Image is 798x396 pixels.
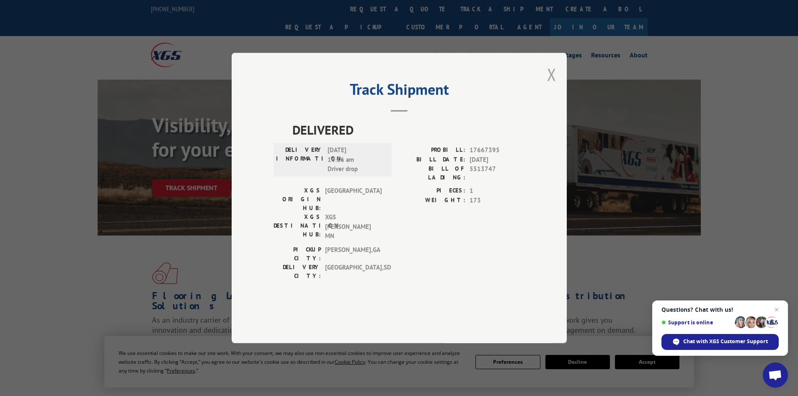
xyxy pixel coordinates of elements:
[470,145,525,155] span: 17667395
[661,334,779,350] div: Chat with XGS Customer Support
[274,212,321,241] label: XGS DESTINATION HUB:
[470,186,525,196] span: 1
[683,338,768,345] span: Chat with XGS Customer Support
[274,83,525,99] h2: Track Shipment
[325,186,382,212] span: [GEOGRAPHIC_DATA]
[470,196,525,205] span: 173
[399,186,465,196] label: PIECES:
[274,245,321,263] label: PICKUP CITY:
[399,196,465,205] label: WEIGHT:
[328,145,384,174] span: [DATE] 10:16 am Driver drop
[470,155,525,165] span: [DATE]
[325,263,382,280] span: [GEOGRAPHIC_DATA] , SD
[325,245,382,263] span: [PERSON_NAME] , GA
[274,186,321,212] label: XGS ORIGIN HUB:
[274,263,321,280] label: DELIVERY CITY:
[399,145,465,155] label: PROBILL:
[399,164,465,182] label: BILL OF LADING:
[661,319,732,326] span: Support is online
[661,306,779,313] span: Questions? Chat with us!
[399,155,465,165] label: BILL DATE:
[470,164,525,182] span: 5513747
[772,305,782,315] span: Close chat
[325,212,382,241] span: XGS [PERSON_NAME] MN
[276,145,323,174] label: DELIVERY INFORMATION:
[292,120,525,139] span: DELIVERED
[763,362,788,388] div: Open chat
[547,63,556,85] button: Close modal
